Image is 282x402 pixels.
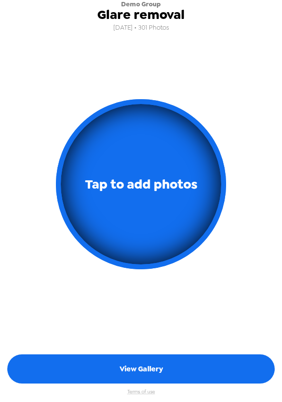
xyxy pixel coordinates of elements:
[7,354,275,384] button: View Gallery
[56,99,226,269] button: Tap to add photos
[113,21,169,35] span: [DATE] • 301 Photos
[85,173,197,196] span: Tap to add photos
[127,388,155,395] a: Terms of use
[97,8,185,21] span: Glare removal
